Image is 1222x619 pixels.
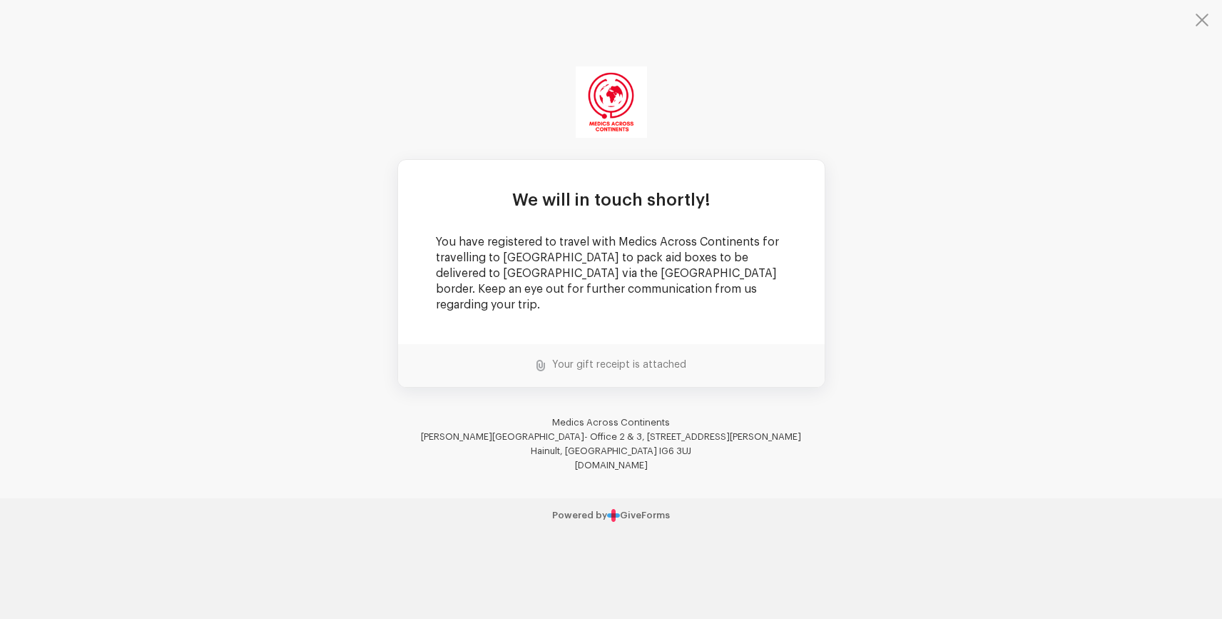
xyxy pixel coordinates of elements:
[576,66,647,138] img: MAC_LOGO.png
[421,418,801,470] span: Medics Across Continents [PERSON_NAME][GEOGRAPHIC_DATA]- Office 2 & 3, [STREET_ADDRESS][PERSON_NA...
[436,234,787,313] p: You have registered to travel with Medics Across Continents for travelling to [GEOGRAPHIC_DATA] t...
[545,359,686,371] td: Your gift receipt is attached
[552,510,670,520] a: Powered byGiveForms
[398,188,825,234] td: We will in touch shortly!
[575,461,648,470] a: [DOMAIN_NAME]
